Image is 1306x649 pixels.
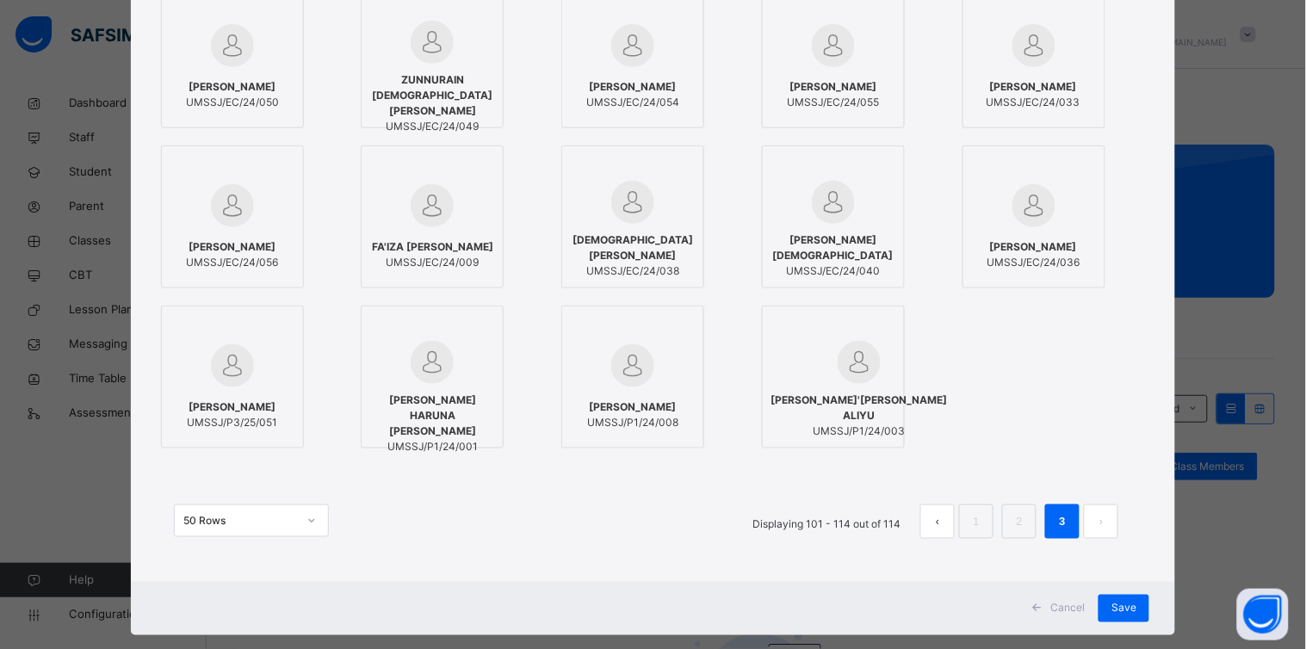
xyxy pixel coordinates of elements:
[812,24,855,67] img: default.svg
[411,341,454,384] img: default.svg
[920,504,955,539] button: prev page
[586,79,679,95] span: [PERSON_NAME]
[1084,504,1118,539] button: next page
[969,510,985,533] a: 1
[920,504,955,539] li: 上一页
[211,184,254,227] img: default.svg
[812,181,855,224] img: default.svg
[740,504,913,539] li: Displaying 101 - 114 out of 114
[586,95,679,110] span: UMSSJ/EC/24/054
[370,119,494,134] span: UMSSJ/EC/24/049
[411,21,454,64] img: default.svg
[186,95,279,110] span: UMSSJ/EC/24/050
[611,181,654,224] img: default.svg
[372,255,493,270] span: UMSSJ/EC/24/009
[411,184,454,227] img: default.svg
[183,513,297,528] div: 50 Rows
[187,399,277,415] span: [PERSON_NAME]
[787,79,879,95] span: [PERSON_NAME]
[1002,504,1037,539] li: 2
[370,392,494,439] span: [PERSON_NAME] HARUNA [PERSON_NAME]
[611,344,654,387] img: default.svg
[1111,601,1136,616] span: Save
[186,239,278,255] span: [PERSON_NAME]
[370,439,494,454] span: UMSSJ/P1/24/001
[959,504,993,539] li: 1
[370,72,494,119] span: ZUNNURAIN [DEMOGRAPHIC_DATA][PERSON_NAME]
[987,239,1080,255] span: [PERSON_NAME]
[571,263,695,279] span: UMSSJ/EC/24/038
[787,95,879,110] span: UMSSJ/EC/24/055
[838,341,881,384] img: default.svg
[1012,510,1028,533] a: 2
[771,423,948,439] span: UMSSJ/P1/24/003
[1055,510,1071,533] a: 3
[1012,184,1055,227] img: default.svg
[587,415,678,430] span: UMSSJ/P1/24/008
[1012,24,1055,67] img: default.svg
[771,263,895,279] span: UMSSJ/EC/24/040
[771,392,948,423] span: [PERSON_NAME]'[PERSON_NAME] ALIYU
[587,399,678,415] span: [PERSON_NAME]
[987,95,1080,110] span: UMSSJ/EC/24/033
[186,255,278,270] span: UMSSJ/EC/24/056
[987,79,1080,95] span: [PERSON_NAME]
[187,415,277,430] span: UMSSJ/P3/25/051
[372,239,493,255] span: FA'IZA [PERSON_NAME]
[987,255,1080,270] span: UMSSJ/EC/24/036
[771,232,895,263] span: [PERSON_NAME][DEMOGRAPHIC_DATA]
[211,344,254,387] img: default.svg
[1237,589,1289,640] button: Open asap
[1050,601,1085,616] span: Cancel
[611,24,654,67] img: default.svg
[1045,504,1080,539] li: 3
[211,24,254,67] img: default.svg
[571,232,695,263] span: [DEMOGRAPHIC_DATA][PERSON_NAME]
[1084,504,1118,539] li: 下一页
[186,79,279,95] span: [PERSON_NAME]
